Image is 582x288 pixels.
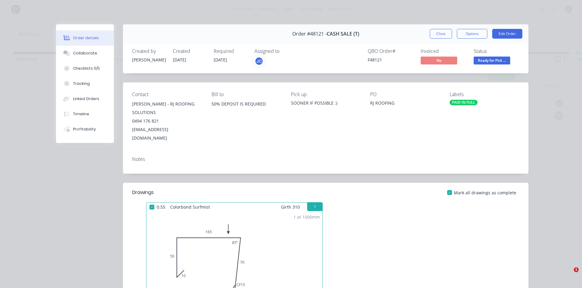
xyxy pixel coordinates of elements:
button: Timeline [56,106,114,122]
button: JC [254,57,264,66]
div: Invoiced [421,48,466,54]
div: Status [474,48,519,54]
div: QBO Order # [368,48,413,54]
button: Ready for Pick ... [474,57,510,66]
button: Tracking [56,76,114,91]
span: Girth 310 [281,203,300,211]
div: Required [214,48,247,54]
div: Tracking [73,81,90,86]
span: Order #48121 - [292,31,327,37]
div: 50% DEPOSIT IS REQUIRED [212,100,281,119]
div: Pick up [291,92,361,97]
span: 0.55 [154,203,168,211]
div: Linked Orders [73,96,99,102]
div: Order details [73,35,99,41]
button: Linked Orders [56,91,114,106]
div: 50% DEPOSIT IS REQUIRED [212,100,281,108]
div: [PERSON_NAME] [132,57,166,63]
div: PO [370,92,440,97]
button: Collaborate [56,46,114,61]
span: [DATE] [214,57,227,63]
div: Notes [132,156,519,162]
div: SOONER IF POSSIBLE :) [291,100,361,106]
div: RJ ROOFING [370,100,440,108]
div: [PERSON_NAME] - RJ ROOFING SOLUTIONS [132,100,202,117]
div: 1 at 1000mm [293,214,320,220]
div: Created [173,48,206,54]
div: Profitability [73,127,96,132]
div: Collaborate [73,50,97,56]
div: F48121 [368,57,413,63]
div: [PERSON_NAME] - RJ ROOFING SOLUTIONS0494 176 821[EMAIL_ADDRESS][DOMAIN_NAME] [132,100,202,142]
div: Created by [132,48,166,54]
span: Ready for Pick ... [474,57,510,64]
div: [EMAIL_ADDRESS][DOMAIN_NAME] [132,125,202,142]
iframe: Intercom live chat [561,267,576,282]
button: Close [430,29,452,39]
span: 1 [574,267,579,272]
button: Edit Order [492,29,522,39]
button: Profitability [56,122,114,137]
span: Colorbond Surfmist [168,203,212,211]
span: [DATE] [173,57,186,63]
button: Order details [56,30,114,46]
div: Contact [132,92,202,97]
div: Timeline [73,111,89,117]
div: Labels [450,92,519,97]
div: Drawings [132,189,154,196]
span: CASH SALE (T) [327,31,359,37]
div: 0494 176 821 [132,117,202,125]
div: Assigned to [254,48,315,54]
button: 1 [307,203,322,211]
div: PAID IN FULL [450,100,478,105]
span: Mark all drawings as complete [454,189,516,196]
button: Options [457,29,487,39]
button: Checklists 0/0 [56,61,114,76]
div: Bill to [212,92,281,97]
span: No [421,57,457,64]
div: Checklists 0/0 [73,66,100,71]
